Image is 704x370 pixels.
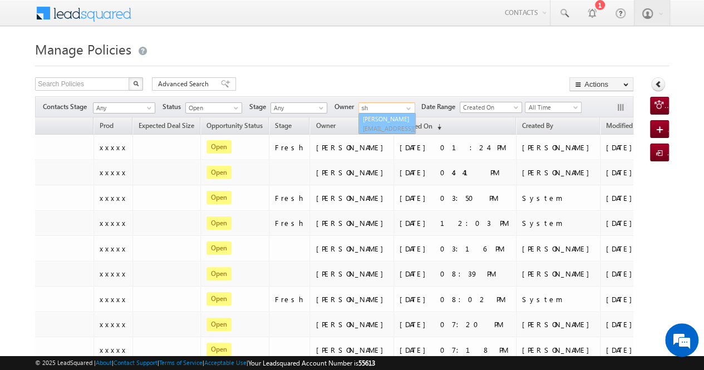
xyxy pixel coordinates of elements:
span: Any [93,103,151,113]
div: [DATE] 08:02 PM [400,294,511,304]
button: Actions [569,77,633,91]
div: [DATE] 03:16 PM [400,244,511,254]
a: Open [185,102,242,114]
div: [PERSON_NAME] [522,345,595,355]
div: [PERSON_NAME] [316,294,388,304]
span: Open [206,166,232,179]
span: Expected Deal Size [139,121,194,130]
span: © 2025 LeadSquared | | | | | [35,358,375,368]
div: [PERSON_NAME] [522,167,595,177]
a: About [96,359,112,366]
div: [PERSON_NAME] [316,193,388,203]
a: Modified On [600,120,649,134]
textarea: Type your message and hit 'Enter' [14,103,203,279]
img: d_60004797649_company_0_60004797649 [19,58,47,73]
a: Any [270,102,327,114]
div: Fresh [275,142,305,152]
span: Modified On [606,121,643,130]
div: System [522,218,595,228]
span: Manage Policies [35,40,131,58]
span: (sorted descending) [432,122,441,131]
div: xxxxx [100,193,127,203]
a: Show All Items [400,103,414,114]
div: xxxxx [100,319,127,329]
span: Stage [249,102,270,112]
div: [PERSON_NAME] [316,269,388,279]
span: Prod [100,121,114,130]
div: Minimize live chat window [183,6,209,32]
a: Opportunity Status [201,120,268,134]
span: Created On [460,102,518,112]
span: Contacts Stage [43,102,91,112]
div: System [522,193,595,203]
div: [PERSON_NAME] [522,269,595,279]
div: [DATE] 01:24 PM [400,142,511,152]
div: [DATE] 03:50 PM [400,193,511,203]
div: xxxxx [100,142,127,152]
div: [PERSON_NAME] [316,142,388,152]
span: Created By [522,121,553,130]
div: [DATE] 07:18 PM [400,345,511,355]
div: [DATE] 12:03 PM [400,218,511,228]
span: Owner [334,102,358,112]
div: xxxxx [100,244,127,254]
a: All Time [525,102,582,113]
a: Contact Support [114,359,157,366]
span: Open [206,267,232,280]
span: Open [206,241,232,255]
div: [PERSON_NAME] [316,218,388,228]
a: Expected Deal Size [133,120,200,134]
div: xxxxx [100,269,127,279]
div: [PERSON_NAME] [522,244,595,254]
div: Fresh [275,294,305,304]
div: [PERSON_NAME] [316,244,388,254]
div: Fresh [275,218,305,228]
div: [DATE] 08:39 PM [400,269,511,279]
span: Open [206,292,232,305]
span: 55613 [358,359,375,367]
input: Type to Search [358,102,415,114]
span: Open [206,140,232,154]
a: Created On(sorted descending) [394,120,447,134]
a: Acceptable Use [204,359,247,366]
div: Chat with us now [58,58,187,73]
span: Advanced Search [158,79,212,89]
a: Created On [460,102,522,113]
span: Open [206,343,232,356]
div: [PERSON_NAME] [316,345,388,355]
span: [EMAIL_ADDRESS][DOMAIN_NAME] [363,124,463,132]
a: Terms of Service [159,359,203,366]
div: xxxxx [100,345,127,355]
span: Date Range [421,102,460,112]
div: Fresh [275,193,305,203]
span: Open [186,103,239,113]
div: xxxxx [100,167,127,177]
span: All Time [525,102,578,112]
span: Stage [275,121,292,130]
span: Open [206,191,232,204]
span: Status [163,102,185,112]
div: xxxxx [100,218,127,228]
span: Open [206,216,232,230]
div: [DATE] 07:20 PM [400,319,511,329]
div: [DATE] 04:41 PM [400,167,511,177]
a: Any [93,102,155,114]
a: Stage [269,120,297,134]
div: [PERSON_NAME] [316,167,388,177]
div: xxxxx [100,294,127,304]
div: [PERSON_NAME] [316,319,388,329]
span: Your Leadsquared Account Number is [248,359,375,367]
span: Open [206,318,232,331]
span: Owner [316,121,335,130]
div: [PERSON_NAME] [522,319,595,329]
img: Search [133,81,139,86]
span: Created On [400,122,432,130]
em: Start Chat [151,288,202,303]
div: [PERSON_NAME] [522,142,595,152]
span: Any [271,103,324,113]
div: System [522,294,595,304]
a: [PERSON_NAME] [358,113,416,134]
